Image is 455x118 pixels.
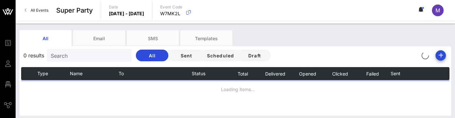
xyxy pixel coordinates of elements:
a: All Events [21,5,52,16]
div: All [19,30,71,46]
span: Total [237,71,248,77]
th: Sent [391,67,431,80]
th: Failed [356,67,389,80]
th: Name [70,67,119,80]
div: Email [73,30,125,46]
span: To [119,71,124,76]
div: M [432,5,444,16]
th: Opened [291,67,324,80]
div: Templates [180,30,232,46]
p: [DATE] - [DATE] [109,10,144,17]
td: Loading items... [21,80,449,98]
button: Sent [170,50,202,61]
span: Failed [366,71,379,77]
span: Status [192,71,205,76]
th: Total [226,67,259,80]
span: Clicked [332,71,348,77]
button: Failed [366,67,379,80]
span: Super Party [56,6,93,15]
span: Opened [299,71,316,77]
span: Scheduled [206,53,234,58]
p: W7MK2L [160,10,183,17]
button: Delivered [265,67,285,80]
th: Clicked [324,67,356,80]
span: Draft [243,53,266,58]
button: Draft [238,50,271,61]
button: Total [237,67,248,80]
button: Opened [299,67,316,80]
th: To [119,67,192,80]
span: Sent [391,71,400,76]
span: Name [70,71,83,76]
button: All [136,50,168,61]
span: Sent [175,53,197,58]
button: Scheduled [204,50,237,61]
span: 0 results [23,52,44,59]
p: Date [109,4,144,10]
span: M [435,7,440,14]
div: SMS [127,30,179,46]
button: Clicked [332,67,348,80]
p: Event Code [160,4,183,10]
span: Type [37,71,48,76]
th: Delivered [259,67,291,80]
span: All Events [31,8,48,13]
span: Delivered [265,71,285,77]
th: Type [37,67,70,80]
th: Status [192,67,224,80]
span: All [141,53,163,58]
